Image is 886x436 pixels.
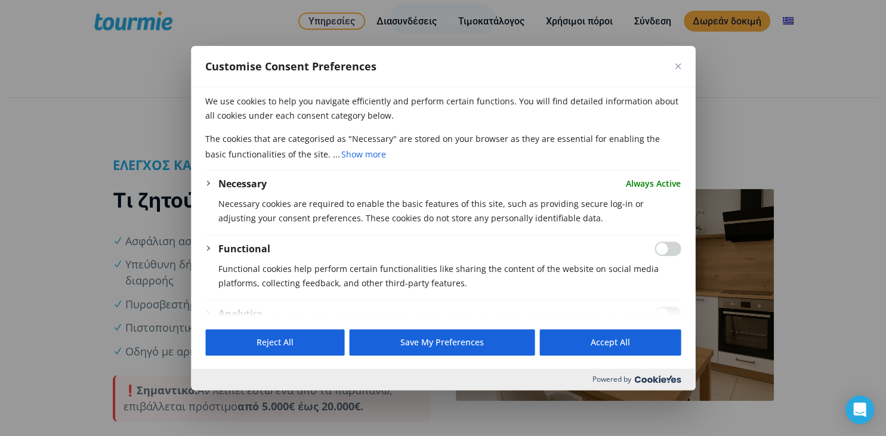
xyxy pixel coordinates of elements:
p: We use cookies to help you navigate efficiently and perform certain functions. You will find deta... [205,94,681,123]
button: Reject All [205,329,344,355]
button: Accept All [539,329,681,355]
button: Necessary [218,177,267,191]
span: Always Active [626,177,681,191]
span: Customise Consent Preferences [205,59,376,73]
div: Powered by [191,369,695,390]
p: Necessary cookies are required to enable the basic features of this site, such as providing secur... [218,197,681,225]
p: Functional cookies help perform certain functionalities like sharing the content of the website o... [218,262,681,290]
button: Functional [218,242,270,256]
button: Show more [340,146,387,163]
button: Save My Preferences [349,329,535,355]
button: Close [675,63,681,69]
input: Enable Functional [655,242,681,256]
p: The cookies that are categorised as "Necessary" are stored on your browser as they are essential ... [205,132,681,163]
div: Open Intercom Messenger [845,395,874,424]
